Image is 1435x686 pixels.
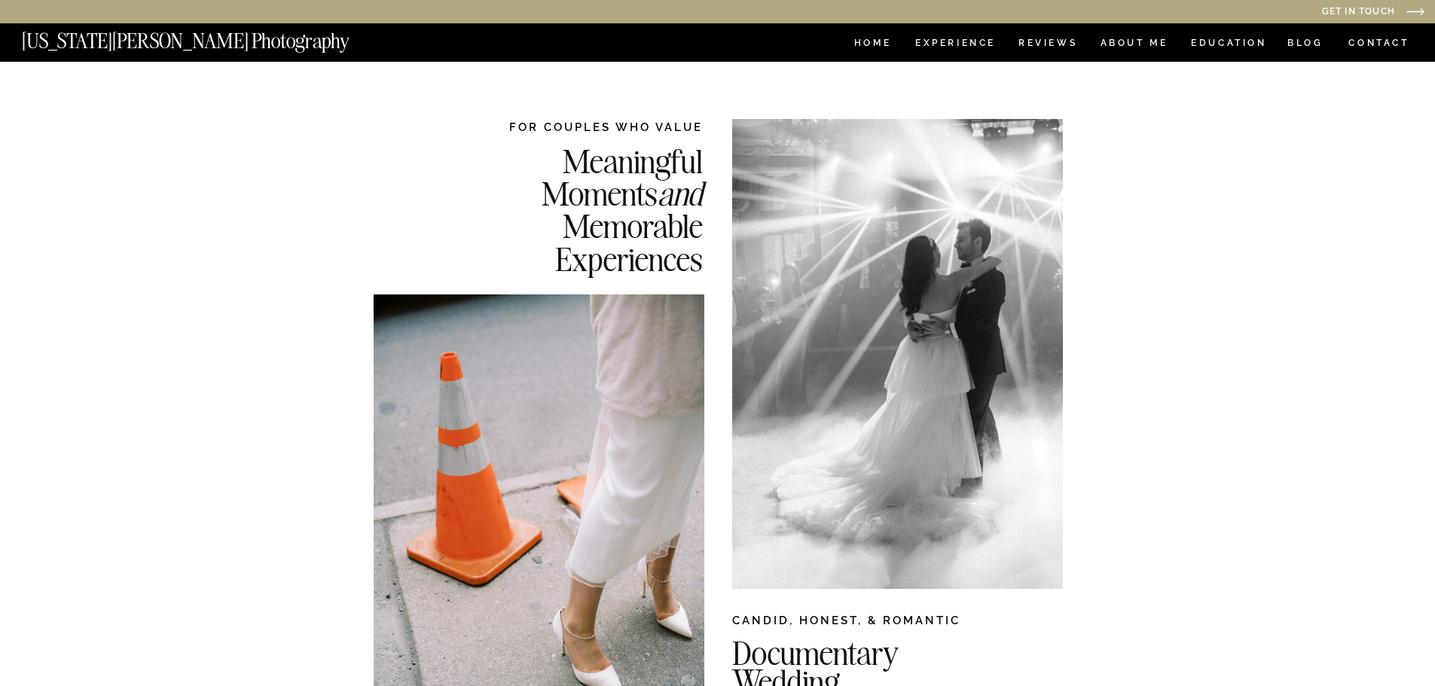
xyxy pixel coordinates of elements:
[915,38,994,51] a: Experience
[22,31,400,44] a: [US_STATE][PERSON_NAME] Photography
[732,612,1063,635] h2: CANDID, HONEST, & ROMANTIC
[1348,35,1410,51] a: CONTACT
[465,145,703,273] h2: Meaningful Moments Memorable Experiences
[1189,38,1269,51] a: EDUCATION
[465,119,703,135] h2: FOR COUPLES WHO VALUE
[658,172,703,214] i: and
[1168,7,1395,18] a: Get in Touch
[1287,38,1324,51] a: BLOG
[1018,38,1075,51] a: REVIEWS
[851,38,894,51] a: HOME
[1100,38,1168,51] a: ABOUT ME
